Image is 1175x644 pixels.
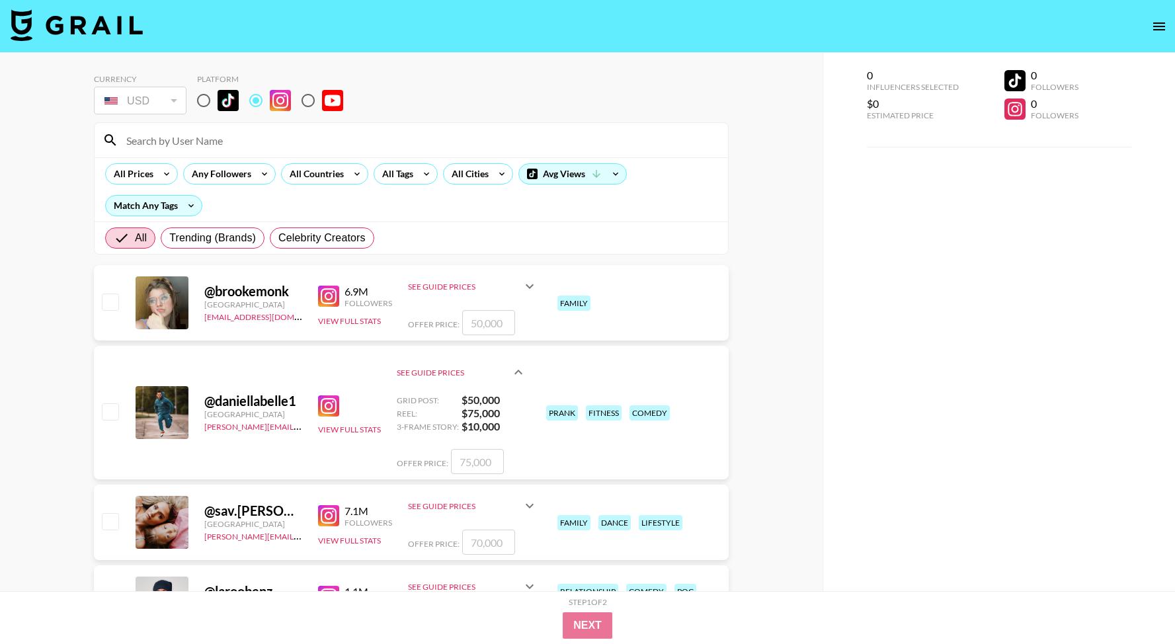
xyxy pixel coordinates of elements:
[1031,97,1078,110] div: 0
[94,84,186,117] div: Currency is locked to USD
[397,458,448,468] span: Offer Price:
[408,571,538,602] div: See Guide Prices
[184,164,254,184] div: Any Followers
[1031,82,1078,92] div: Followers
[586,405,622,421] div: fitness
[867,110,959,120] div: Estimated Price
[397,368,510,378] div: See Guide Prices
[135,230,147,246] span: All
[563,612,612,639] button: Next
[1031,69,1078,82] div: 0
[204,309,337,322] a: [EMAIL_ADDRESS][DOMAIN_NAME]
[204,419,400,432] a: [PERSON_NAME][EMAIL_ADDRESS][DOMAIN_NAME]
[408,270,538,302] div: See Guide Prices
[204,393,302,409] div: @ daniellabelle1
[322,90,343,111] img: YouTube
[270,90,291,111] img: Instagram
[344,298,392,308] div: Followers
[169,230,256,246] span: Trending (Brands)
[218,90,239,111] img: TikTok
[674,584,696,599] div: poc
[204,283,302,300] div: @ brookemonk
[519,164,626,184] div: Avg Views
[639,515,682,530] div: lifestyle
[408,539,460,549] span: Offer Price:
[204,409,302,419] div: [GEOGRAPHIC_DATA]
[278,230,366,246] span: Celebrity Creators
[1146,13,1172,40] button: open drawer
[94,74,186,84] div: Currency
[204,583,302,600] div: @ laroobenz
[462,420,526,433] strong: $ 10,000
[569,597,607,607] div: Step 1 of 2
[318,505,339,526] img: Instagram
[408,490,538,522] div: See Guide Prices
[557,584,618,599] div: relationship
[546,405,578,421] div: prank
[97,89,184,112] div: USD
[451,449,504,474] input: 75,000
[344,518,392,528] div: Followers
[204,300,302,309] div: [GEOGRAPHIC_DATA]
[408,282,522,292] div: See Guide Prices
[462,393,526,407] strong: $ 50,000
[557,296,590,311] div: family
[282,164,346,184] div: All Countries
[598,515,631,530] div: dance
[11,9,143,41] img: Grail Talent
[629,405,670,421] div: comedy
[867,97,959,110] div: $0
[318,286,339,307] img: Instagram
[118,130,720,151] input: Search by User Name
[106,196,202,216] div: Match Any Tags
[408,319,460,329] span: Offer Price:
[318,395,339,417] img: Instagram
[344,285,392,298] div: 6.9M
[397,351,526,393] div: See Guide Prices
[462,530,515,555] input: 70,000
[197,74,354,84] div: Platform
[397,409,459,419] span: Reel:
[106,164,156,184] div: All Prices
[397,395,459,405] span: Grid Post:
[344,504,392,518] div: 7.1M
[557,515,590,530] div: family
[867,82,959,92] div: Influencers Selected
[374,164,416,184] div: All Tags
[397,422,459,432] span: 3-Frame Story:
[462,310,515,335] input: 50,000
[318,536,381,545] button: View Full Stats
[204,529,400,542] a: [PERSON_NAME][EMAIL_ADDRESS][DOMAIN_NAME]
[318,586,339,607] img: Instagram
[318,316,381,326] button: View Full Stats
[397,393,526,433] div: See Guide Prices
[1031,110,1078,120] div: Followers
[867,69,959,82] div: 0
[204,503,302,519] div: @ sav.[PERSON_NAME]
[408,501,522,511] div: See Guide Prices
[408,582,522,592] div: See Guide Prices
[204,519,302,529] div: [GEOGRAPHIC_DATA]
[318,424,381,434] button: View Full Stats
[444,164,491,184] div: All Cities
[462,407,526,420] strong: $ 75,000
[1109,578,1159,628] iframe: Drift Widget Chat Controller
[344,585,392,598] div: 1.1M
[626,584,667,599] div: comedy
